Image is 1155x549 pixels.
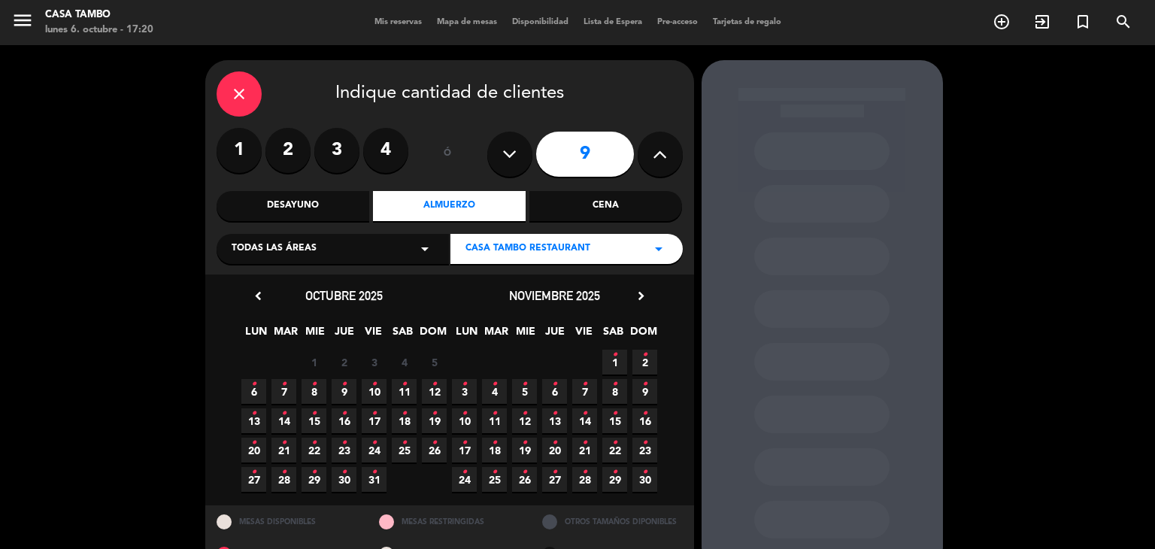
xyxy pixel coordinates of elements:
i: • [432,402,437,426]
div: MESAS RESTRINGIDAS [368,505,531,538]
span: 6 [542,379,567,404]
span: 29 [302,467,326,492]
span: 23 [632,438,657,463]
span: 20 [542,438,567,463]
span: SAB [601,323,626,347]
i: • [402,372,407,396]
i: • [371,402,377,426]
span: Disponibilidad [505,18,576,26]
span: 25 [482,467,507,492]
i: • [582,431,587,455]
span: noviembre 2025 [509,288,600,303]
i: • [492,372,497,396]
i: menu [11,9,34,32]
div: Cena [529,191,682,221]
i: • [281,372,286,396]
i: • [251,431,256,455]
span: LUN [244,323,268,347]
span: MIE [513,323,538,347]
i: • [582,372,587,396]
div: Desayuno [217,191,369,221]
i: • [612,343,617,367]
i: • [341,460,347,484]
label: 1 [217,128,262,173]
span: 11 [482,408,507,433]
span: 10 [452,408,477,433]
span: 8 [302,379,326,404]
span: 2 [632,350,657,375]
span: 10 [362,379,387,404]
label: 3 [314,128,359,173]
span: 13 [241,408,266,433]
span: 5 [512,379,537,404]
span: 19 [512,438,537,463]
span: SAB [390,323,415,347]
i: add_circle_outline [993,13,1011,31]
i: • [612,372,617,396]
span: Casa Tambo Restaurant [465,241,590,256]
i: • [402,431,407,455]
span: 15 [302,408,326,433]
label: 4 [363,128,408,173]
span: MAR [273,323,298,347]
span: 11 [392,379,417,404]
i: • [462,372,467,396]
span: octubre 2025 [305,288,383,303]
span: 1 [602,350,627,375]
span: 26 [512,467,537,492]
i: • [371,460,377,484]
i: • [251,372,256,396]
span: 17 [452,438,477,463]
span: 27 [241,467,266,492]
i: • [402,402,407,426]
span: Mis reservas [367,18,429,26]
span: 9 [332,379,356,404]
span: 3 [452,379,477,404]
span: 25 [392,438,417,463]
i: • [251,460,256,484]
i: • [492,402,497,426]
span: 18 [392,408,417,433]
i: • [552,431,557,455]
i: • [371,431,377,455]
i: • [311,460,317,484]
i: • [462,402,467,426]
i: arrow_drop_down [650,240,668,258]
i: turned_in_not [1074,13,1092,31]
span: 12 [422,379,447,404]
span: LUN [454,323,479,347]
i: • [612,460,617,484]
span: 19 [422,408,447,433]
i: chevron_right [633,288,649,304]
span: DOM [630,323,655,347]
i: • [492,431,497,455]
i: • [522,402,527,426]
i: • [582,402,587,426]
span: DOM [420,323,444,347]
span: Todas las áreas [232,241,317,256]
span: 18 [482,438,507,463]
span: 24 [362,438,387,463]
span: 9 [632,379,657,404]
span: 1 [302,350,326,375]
span: MAR [484,323,508,347]
i: • [552,372,557,396]
i: • [612,431,617,455]
i: • [612,402,617,426]
i: arrow_drop_down [416,240,434,258]
span: Pre-acceso [650,18,705,26]
label: 2 [265,128,311,173]
i: exit_to_app [1033,13,1051,31]
span: VIE [571,323,596,347]
span: 13 [542,408,567,433]
span: 5 [422,350,447,375]
span: 4 [482,379,507,404]
div: Casa Tambo [45,8,153,23]
i: • [281,431,286,455]
span: 29 [602,467,627,492]
span: 7 [271,379,296,404]
span: 8 [602,379,627,404]
i: • [522,460,527,484]
span: Mapa de mesas [429,18,505,26]
span: 24 [452,467,477,492]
